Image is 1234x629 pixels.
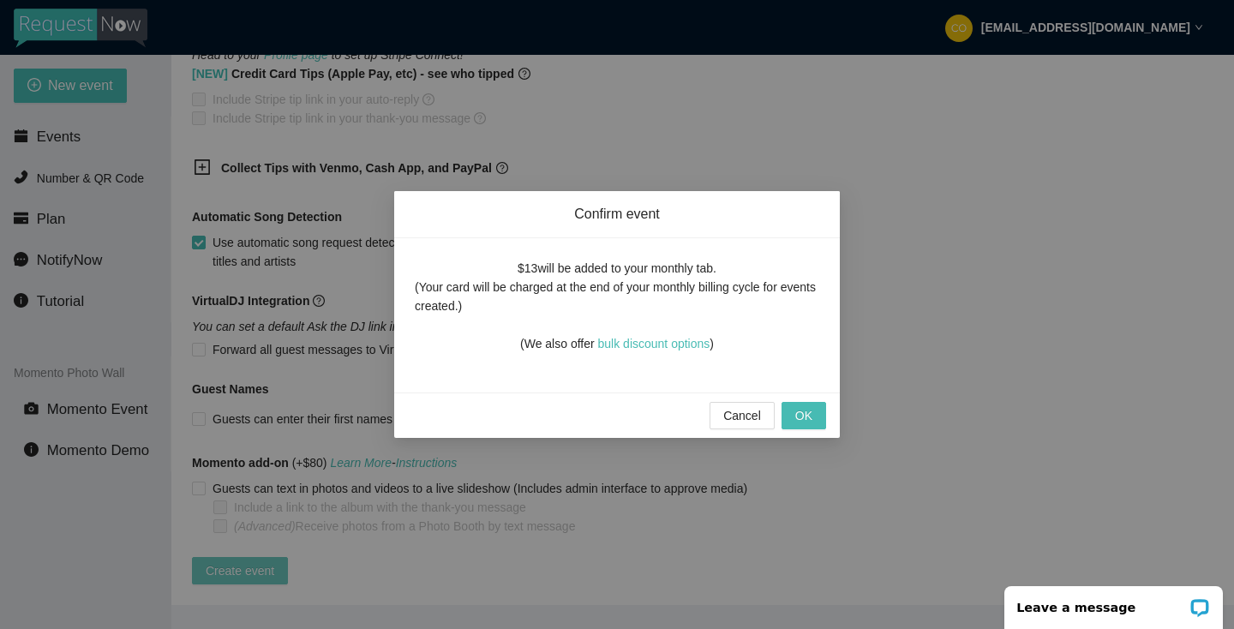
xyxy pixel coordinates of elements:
div: (We also offer ) [520,315,714,353]
a: bulk discount options [598,337,710,350]
button: Cancel [710,402,775,429]
button: OK [782,402,826,429]
div: (Your card will be charged at the end of your monthly billing cycle for events created.) [415,278,819,315]
iframe: LiveChat chat widget [993,575,1234,629]
span: Cancel [723,406,761,425]
span: OK [795,406,812,425]
span: Confirm event [415,205,819,224]
div: $13 will be added to your monthly tab. [518,259,716,278]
